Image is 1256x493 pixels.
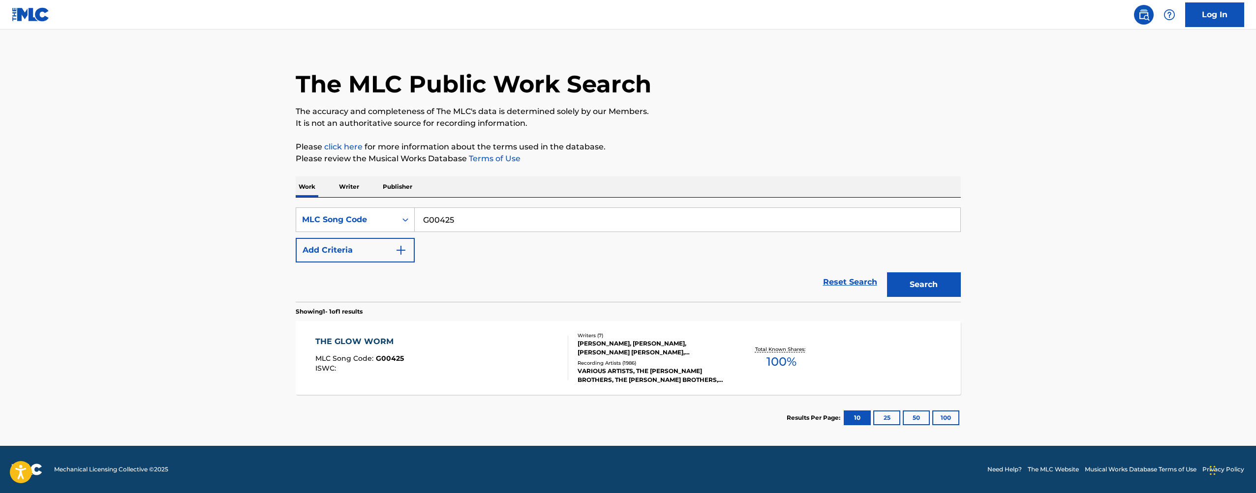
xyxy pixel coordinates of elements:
div: Recording Artists ( 1986 ) [578,359,726,367]
button: 25 [873,410,900,425]
p: Work [296,176,318,197]
div: Drag [1210,456,1216,485]
a: Musical Works Database Terms of Use [1085,465,1196,474]
h1: The MLC Public Work Search [296,69,651,99]
p: Please review the Musical Works Database [296,153,961,165]
p: Please for more information about the terms used in the database. [296,141,961,153]
button: Search [887,272,961,297]
p: Writer [336,176,362,197]
img: MLC Logo [12,7,50,22]
a: Terms of Use [467,154,521,163]
span: ISWC : [315,364,338,373]
div: Help [1160,5,1179,25]
form: Search Form [296,207,961,302]
span: G00425 [376,354,404,363]
div: THE GLOW WORM [315,336,404,348]
img: search [1138,9,1150,21]
a: Need Help? [987,465,1022,474]
iframe: Chat Widget [1207,446,1256,493]
img: logo [12,464,42,475]
p: Total Known Shares: [755,346,808,353]
button: 10 [844,410,871,425]
a: Log In [1185,2,1244,27]
span: 100 % [766,353,796,371]
p: It is not an authoritative source for recording information. [296,117,961,129]
p: Publisher [380,176,415,197]
a: click here [324,142,363,151]
div: VARIOUS ARTISTS, THE [PERSON_NAME] BROTHERS, THE [PERSON_NAME] BROTHERS, THE [PERSON_NAME] BROTHE... [578,367,726,384]
div: MLC Song Code [302,214,391,226]
img: 9d2ae6d4665cec9f34b9.svg [395,244,407,256]
a: THE GLOW WORMMLC Song Code:G00425ISWC:Writers (7)[PERSON_NAME], [PERSON_NAME], [PERSON_NAME] [PER... [296,321,961,395]
a: Public Search [1134,5,1154,25]
p: Showing 1 - 1 of 1 results [296,307,363,316]
p: Results Per Page: [787,413,843,422]
button: 100 [932,410,959,425]
p: The accuracy and completeness of The MLC's data is determined solely by our Members. [296,106,961,117]
span: MLC Song Code : [315,354,376,363]
div: [PERSON_NAME], [PERSON_NAME], [PERSON_NAME] [PERSON_NAME], [PERSON_NAME], [PERSON_NAME], [PERSON_... [578,339,726,357]
img: help [1164,9,1175,21]
div: Writers ( 7 ) [578,332,726,339]
a: Privacy Policy [1202,465,1244,474]
a: Reset Search [818,271,882,293]
span: Mechanical Licensing Collective © 2025 [54,465,168,474]
button: 50 [903,410,930,425]
button: Add Criteria [296,238,415,262]
a: The MLC Website [1028,465,1079,474]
